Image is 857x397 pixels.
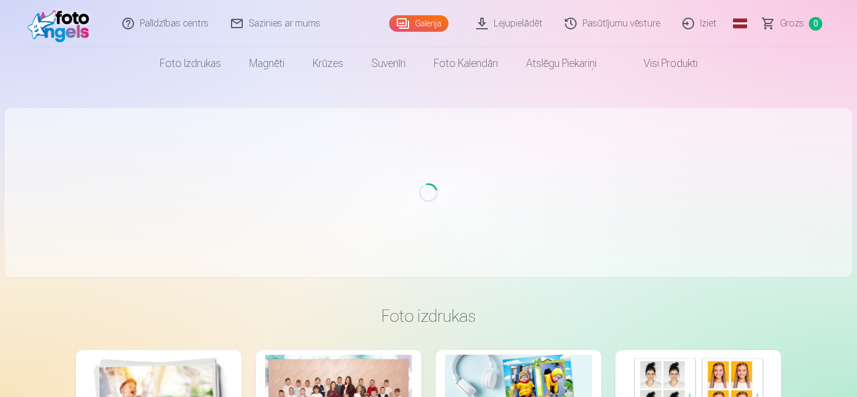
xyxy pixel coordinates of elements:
a: Visi produkti [611,47,712,80]
img: /fa1 [28,5,95,42]
a: Suvenīri [357,47,420,80]
span: 0 [809,17,822,31]
a: Magnēti [235,47,299,80]
h3: Foto izdrukas [85,305,772,327]
a: Foto kalendāri [420,47,512,80]
a: Atslēgu piekariņi [512,47,611,80]
a: Galerija [389,15,448,32]
span: Grozs [780,16,804,31]
a: Krūzes [299,47,357,80]
a: Foto izdrukas [146,47,235,80]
